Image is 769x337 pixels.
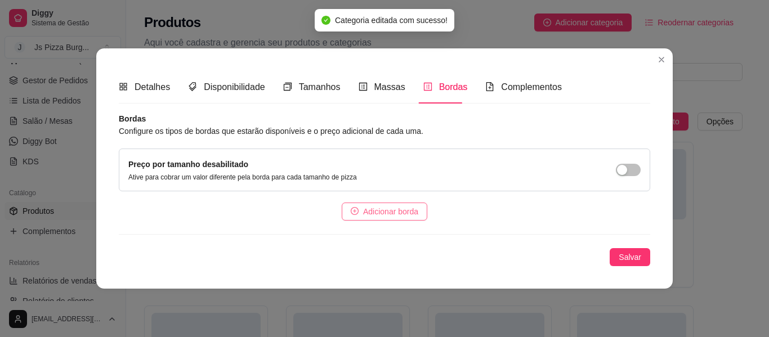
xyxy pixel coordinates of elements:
span: plus-circle [351,207,359,215]
label: Preço por tamanho desabilitado [128,160,248,169]
span: Bordas [439,82,468,92]
span: appstore [119,82,128,91]
button: Adicionar borda [342,203,427,221]
span: Adicionar borda [363,205,418,218]
article: Configure os tipos de bordas que estarão disponíveis e o preço adicional de cada uma. [119,125,650,137]
span: Complementos [501,82,562,92]
p: Ative para cobrar um valor diferente pela borda para cada tamanho de pizza [128,173,357,182]
span: Massas [374,82,405,92]
span: switcher [283,82,292,91]
article: Bordas [119,113,650,125]
span: profile [423,82,432,91]
span: check-circle [321,16,330,25]
span: Tamanhos [299,82,341,92]
span: tags [188,82,197,91]
button: Close [652,51,670,69]
span: Salvar [619,251,641,263]
span: Categoria editada com sucesso! [335,16,448,25]
span: profile [359,82,368,91]
span: Disponibilidade [204,82,265,92]
button: Salvar [610,248,650,266]
span: file-add [485,82,494,91]
span: Detalhes [135,82,170,92]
